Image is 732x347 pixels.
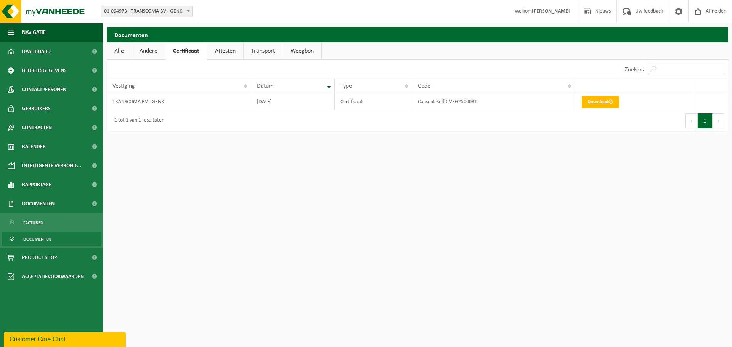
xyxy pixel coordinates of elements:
a: Weegbon [283,42,321,60]
span: Acceptatievoorwaarden [22,267,84,286]
h2: Documenten [107,27,728,42]
span: Intelligente verbond... [22,156,81,175]
a: Certificaat [165,42,207,60]
span: Documenten [22,194,55,213]
span: Documenten [23,232,51,246]
td: Certificaat [335,93,412,110]
span: Gebruikers [22,99,51,118]
span: Product Shop [22,248,57,267]
button: Next [713,113,724,128]
span: Type [340,83,352,89]
span: Contracten [22,118,52,137]
label: Zoeken: [625,67,644,73]
div: 1 tot 1 van 1 resultaten [111,114,164,128]
strong: [PERSON_NAME] [532,8,570,14]
td: [DATE] [251,93,335,110]
a: Transport [244,42,283,60]
span: Bedrijfsgegevens [22,61,67,80]
span: Datum [257,83,274,89]
span: 01-094973 - TRANSCOMA BV - GENK [101,6,192,17]
span: Navigatie [22,23,46,42]
span: Dashboard [22,42,51,61]
td: TRANSCOMA BV - GENK [107,93,251,110]
a: Download [582,96,619,108]
a: Documenten [2,232,101,246]
span: Code [418,83,430,89]
a: Andere [132,42,165,60]
td: Consent-SelfD-VEG2500031 [412,93,575,110]
a: Facturen [2,215,101,230]
a: Alle [107,42,132,60]
button: 1 [698,113,713,128]
span: Rapportage [22,175,51,194]
button: Previous [685,113,698,128]
span: Facturen [23,216,43,230]
iframe: chat widget [4,330,127,347]
span: Kalender [22,137,46,156]
span: Contactpersonen [22,80,66,99]
a: Attesten [207,42,243,60]
span: Vestiging [112,83,135,89]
